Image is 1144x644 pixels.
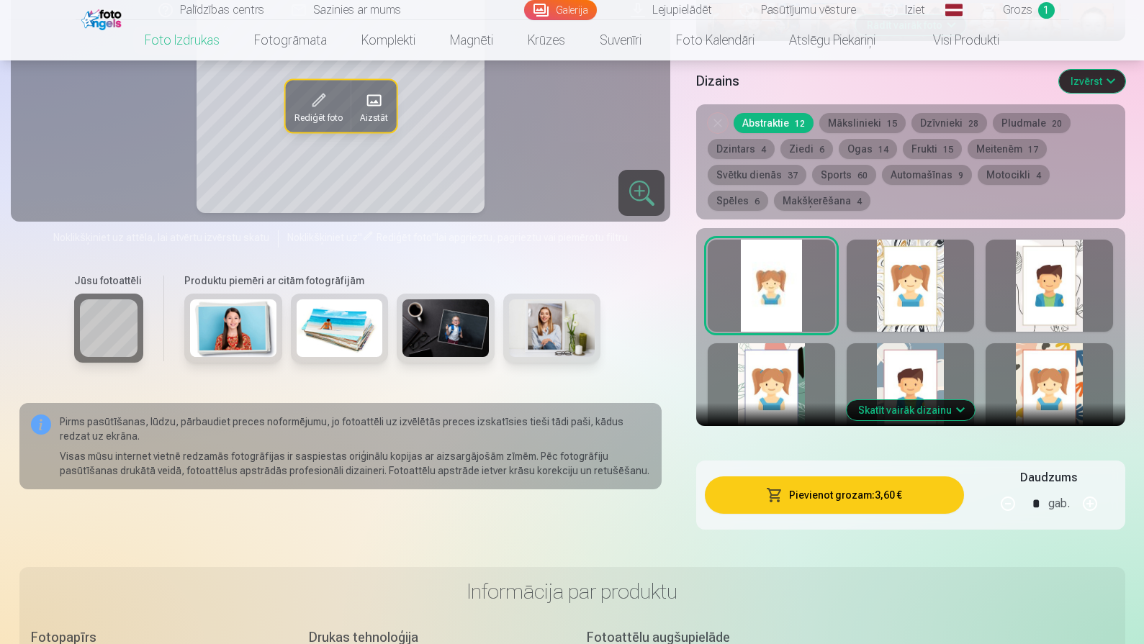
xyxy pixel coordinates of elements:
[968,119,978,129] span: 28
[1036,171,1041,181] span: 4
[31,579,1114,604] h3: Informācija par produktu
[958,171,963,181] span: 9
[887,119,897,129] span: 15
[179,273,606,288] h6: Produktu piemēri ar citām fotogrāfijām
[893,20,1017,60] a: Visi produkti
[358,232,362,243] span: "
[911,113,987,133] button: Dzīvnieki28
[708,191,768,211] button: Spēles6
[708,165,806,185] button: Svētku dienās37
[839,139,897,159] button: Ogas14
[1003,1,1032,19] span: Grozs
[60,414,651,443] p: Pirms pasūtīšanas, lūdzu, pārbaudiet preces noformējumu, jo fotoattēli uz izvēlētās preces izskat...
[857,196,862,207] span: 4
[819,145,824,155] span: 6
[359,112,387,123] span: Aizstāt
[882,165,972,185] button: Automašīnas9
[433,20,510,60] a: Magnēti
[351,80,396,132] button: Aizstāt
[708,139,775,159] button: Dzintars4
[755,196,760,207] span: 6
[812,165,876,185] button: Sports60
[943,145,953,155] span: 15
[993,113,1071,133] button: Pludmale20
[53,230,269,245] span: Noklikšķiniet uz attēla, lai atvērtu izvērstu skatu
[432,232,436,243] span: "
[795,119,805,129] span: 12
[582,20,659,60] a: Suvenīri
[294,112,342,123] span: Rediģēt foto
[780,139,833,159] button: Ziedi6
[1028,145,1038,155] span: 17
[978,165,1050,185] button: Motocikli4
[734,113,814,133] button: Abstraktie12
[968,139,1047,159] button: Meitenēm17
[60,449,651,478] p: Visas mūsu internet vietnē redzamās fotogrāfijas ir saspiestas oriģinālu kopijas ar aizsargājošām...
[1038,2,1055,19] span: 1
[237,20,344,60] a: Fotogrāmata
[705,476,963,514] button: Pievienot grozam:3,60 €
[1059,70,1125,93] button: Izvērst
[1048,486,1070,521] div: gab.
[659,20,772,60] a: Foto kalendāri
[857,171,868,181] span: 60
[772,20,893,60] a: Atslēgu piekariņi
[847,400,975,420] button: Skatīt vairāk dizainu
[285,80,351,132] button: Rediģēt foto
[510,20,582,60] a: Krūzes
[81,6,125,30] img: /fa1
[696,71,1047,91] h5: Dizains
[436,232,628,243] span: lai apgrieztu, pagrieztu vai piemērotu filtru
[1020,469,1077,486] h5: Daudzums
[377,232,432,243] span: Rediģēt foto
[819,113,906,133] button: Mākslinieki15
[1052,119,1062,129] span: 20
[344,20,433,60] a: Komplekti
[788,171,798,181] span: 37
[287,232,358,243] span: Noklikšķiniet uz
[774,191,870,211] button: Makšķerēšana4
[761,145,766,155] span: 4
[903,139,962,159] button: Frukti15
[878,145,888,155] span: 14
[127,20,237,60] a: Foto izdrukas
[74,273,143,288] h6: Jūsu fotoattēli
